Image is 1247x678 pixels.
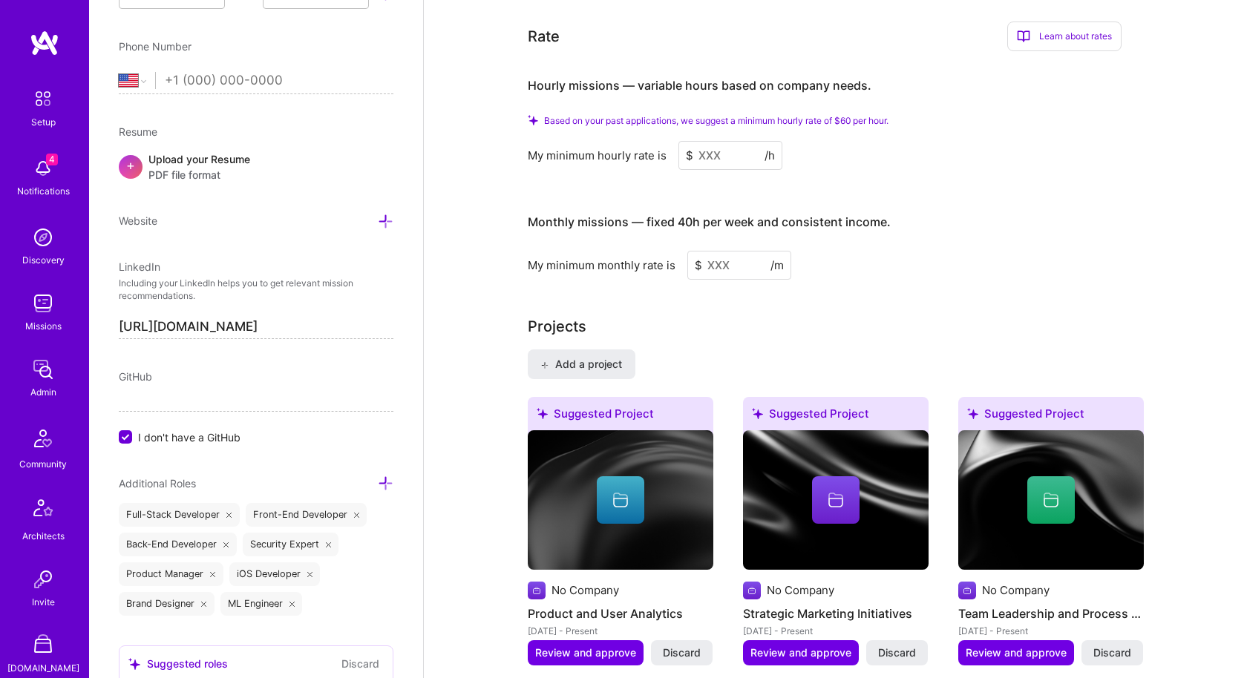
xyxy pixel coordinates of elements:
[535,645,636,660] span: Review and approve
[651,640,713,665] button: Discard
[528,148,667,163] div: My minimum hourly rate is
[246,503,367,527] div: Front-End Developer
[25,493,61,528] img: Architects
[966,645,1067,660] span: Review and approve
[750,645,851,660] span: Review and approve
[752,408,763,419] i: icon SuggestedTeams
[686,148,693,163] span: $
[878,645,916,660] span: Discard
[22,528,65,544] div: Architects
[119,151,393,182] div: +Upload your ResumePDF file format
[1007,22,1122,51] div: Learn about rates
[528,623,713,639] div: [DATE] - Present
[528,604,713,623] h4: Product and User Analytics
[743,604,929,623] h4: Strategic Marketing Initiatives
[537,408,548,419] i: icon SuggestedTeams
[28,355,58,384] img: admin teamwork
[1017,30,1030,43] i: icon BookOpen
[119,477,196,490] span: Additional Roles
[770,257,784,273] span: /m
[28,565,58,594] img: Invite
[46,154,58,165] span: 4
[743,430,929,570] img: cover
[32,594,55,610] div: Invite
[958,640,1074,665] button: Review and approve
[528,640,644,665] button: Review and approve
[119,260,160,273] span: LinkedIn
[119,562,223,586] div: Product Manager
[663,645,701,660] span: Discard
[289,602,295,608] i: icon Close
[126,157,135,173] span: +
[119,40,192,53] span: Phone Number
[128,656,228,671] div: Suggested roles
[544,115,888,126] span: Based on your past applications, we suggest a minimum hourly rate of $60 per hour.
[28,154,58,183] img: bell
[695,257,702,273] span: $
[528,25,560,47] div: Rate
[552,582,619,598] div: No Company
[540,361,549,369] i: icon PlusBlack
[687,251,791,280] input: XXX
[967,408,978,419] i: icon SuggestedTeams
[17,183,70,199] div: Notifications
[148,167,250,182] span: PDF file format
[30,384,56,400] div: Admin
[226,513,232,519] i: icon Close
[765,148,775,163] span: /h
[958,430,1144,570] img: cover
[165,59,393,102] input: +1 (000) 000-0000
[743,623,929,639] div: [DATE] - Present
[27,83,59,114] img: setup
[223,542,229,548] i: icon Close
[28,631,58,660] img: A Store
[528,115,538,125] i: Check
[958,623,1144,639] div: [DATE] - Present
[958,604,1144,623] h4: Team Leadership and Process Optimization
[528,349,635,379] button: Add a project
[243,533,339,556] div: Security Expert
[982,582,1050,598] div: No Company
[528,430,713,570] img: cover
[767,582,834,598] div: No Company
[307,572,313,578] i: icon Close
[958,397,1144,436] div: Suggested Project
[119,125,157,138] span: Resume
[28,289,58,318] img: teamwork
[528,397,713,436] div: Suggested Project
[1081,640,1143,665] button: Discard
[1093,645,1131,660] span: Discard
[528,315,586,338] div: Projects
[25,318,62,334] div: Missions
[119,503,240,527] div: Full-Stack Developer
[30,30,59,56] img: logo
[337,655,384,672] button: Discard
[866,640,928,665] button: Discard
[354,513,360,519] i: icon Close
[128,658,141,671] i: icon SuggestedTeams
[229,562,321,586] div: iOS Developer
[326,542,332,548] i: icon Close
[743,640,859,665] button: Review and approve
[119,533,237,556] div: Back-End Developer
[19,456,67,472] div: Community
[138,429,240,445] span: I don't have a GitHub
[540,357,621,372] span: Add a project
[31,114,56,130] div: Setup
[119,277,393,303] p: Including your LinkedIn helps you to get relevant mission recommendations.
[28,223,58,252] img: discovery
[22,252,65,268] div: Discovery
[958,582,976,599] img: Company logo
[220,592,303,616] div: ML Engineer
[7,660,79,676] div: [DOMAIN_NAME]
[201,602,207,608] i: icon Close
[743,582,761,599] img: Company logo
[210,572,216,578] i: icon Close
[678,141,782,170] input: XXX
[119,214,157,227] span: Website
[528,79,871,93] h4: Hourly missions — variable hours based on company needs.
[119,592,215,616] div: Brand Designer
[528,257,675,273] div: My minimum monthly rate is
[119,370,152,383] span: GitHub
[25,421,61,456] img: Community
